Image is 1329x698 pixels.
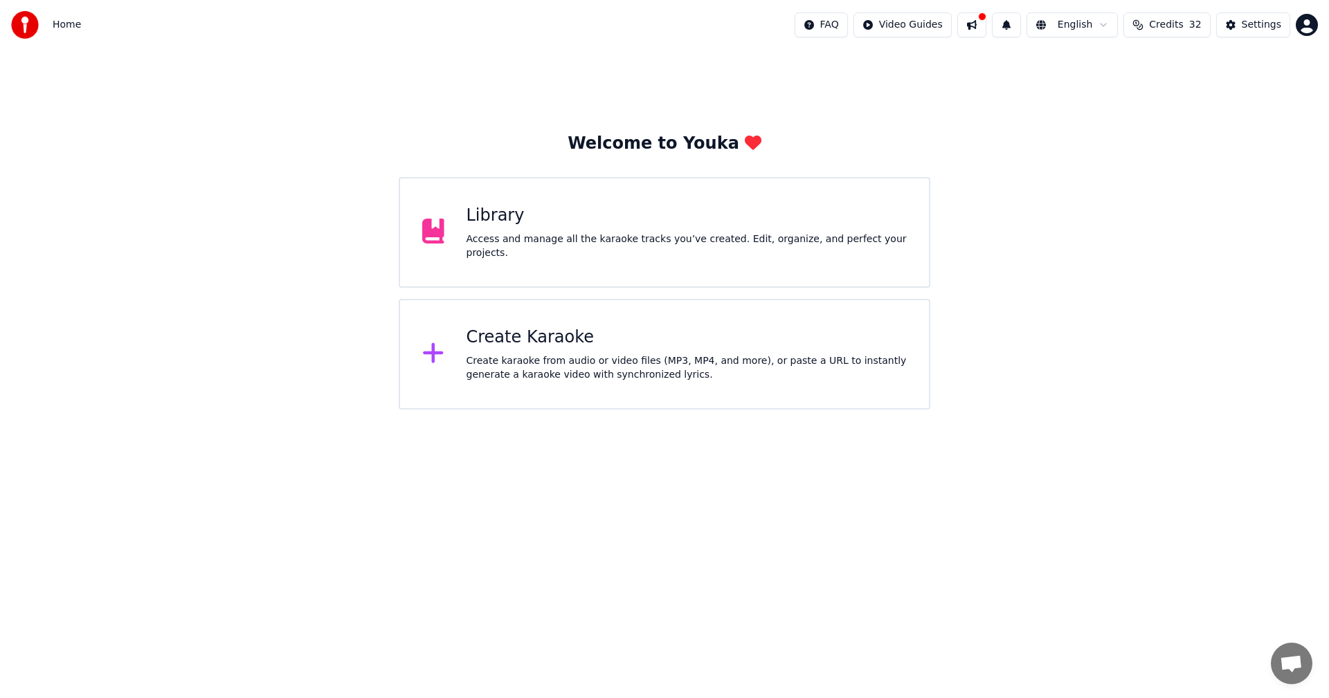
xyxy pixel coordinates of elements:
div: Access and manage all the karaoke tracks you’ve created. Edit, organize, and perfect your projects. [467,232,907,260]
div: Library [467,205,907,227]
span: Home [53,18,81,32]
div: Create Karaoke [467,327,907,349]
div: Welcome to Youka [568,133,761,155]
div: Settings [1242,18,1281,32]
a: Otevřený chat [1271,643,1312,684]
span: 32 [1189,18,1202,32]
img: youka [11,11,39,39]
div: Create karaoke from audio or video files (MP3, MP4, and more), or paste a URL to instantly genera... [467,354,907,382]
button: Credits32 [1123,12,1210,37]
button: FAQ [795,12,848,37]
nav: breadcrumb [53,18,81,32]
button: Settings [1216,12,1290,37]
button: Video Guides [853,12,952,37]
span: Credits [1149,18,1183,32]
